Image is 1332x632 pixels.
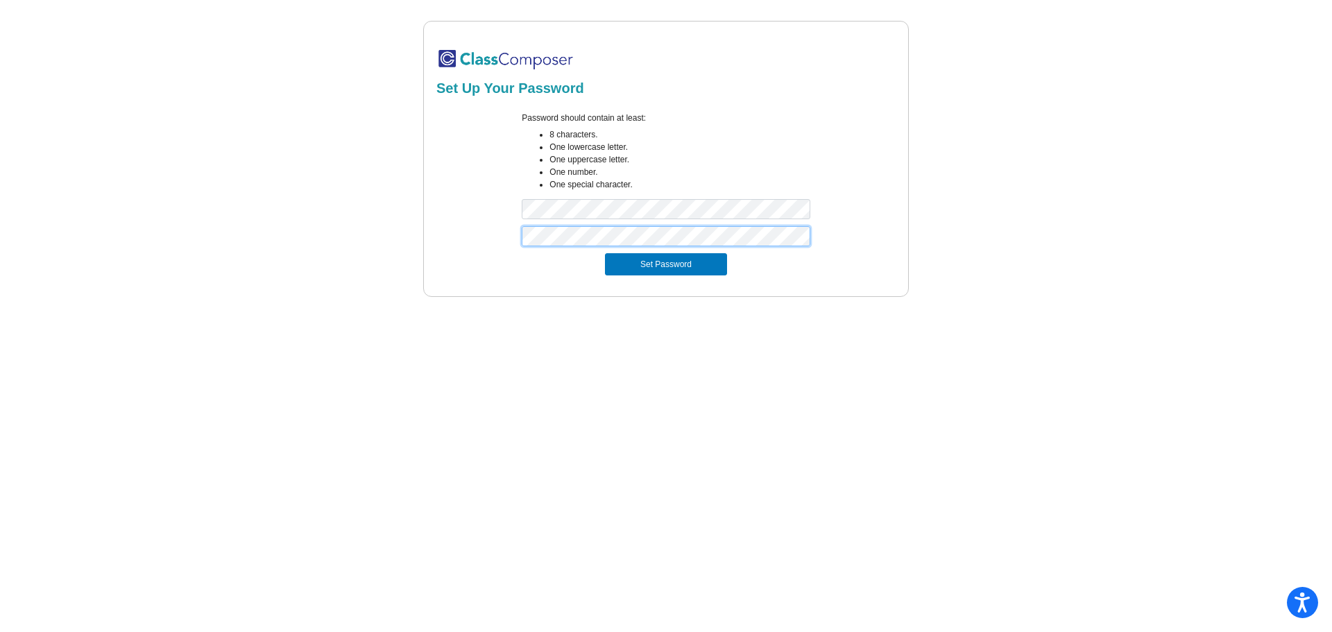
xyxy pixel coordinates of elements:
[549,166,810,178] li: One number.
[436,80,896,96] h2: Set Up Your Password
[549,141,810,153] li: One lowercase letter.
[549,178,810,191] li: One special character.
[549,153,810,166] li: One uppercase letter.
[549,128,810,141] li: 8 characters.
[522,112,646,124] label: Password should contain at least:
[605,253,727,275] button: Set Password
